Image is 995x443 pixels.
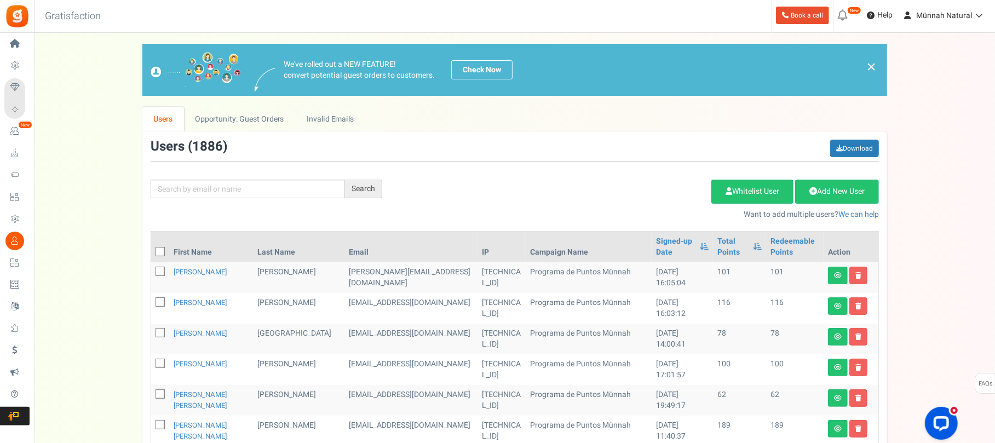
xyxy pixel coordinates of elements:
td: customer [344,354,478,385]
input: Search by email or name [151,180,345,198]
td: 100 [713,354,766,385]
a: Download [830,140,879,157]
a: [PERSON_NAME] [174,297,227,308]
a: Redeemable Points [770,236,819,258]
i: Delete user [855,303,861,309]
p: Want to add multiple users? [399,209,879,220]
img: Gratisfaction [5,4,30,28]
span: FAQs [978,373,993,394]
th: Campaign Name [526,232,652,262]
a: Users [142,107,184,131]
td: 78 [766,324,824,354]
td: [DATE] 17:01:57 [652,354,713,385]
td: [PERSON_NAME] [253,293,344,324]
td: [DATE] 16:03:12 [652,293,713,324]
a: Check Now [451,60,513,79]
a: [PERSON_NAME] [PERSON_NAME] [174,389,227,411]
i: Delete user [855,364,861,371]
td: [DATE] 19:49:17 [652,385,713,416]
a: [PERSON_NAME] [PERSON_NAME] [174,420,227,441]
p: We've rolled out a NEW FEATURE! convert potential guest orders to customers. [284,59,435,81]
td: [TECHNICAL_ID] [478,354,526,385]
a: [PERSON_NAME] [174,359,227,369]
td: customer [344,293,478,324]
a: [PERSON_NAME] [174,267,227,277]
td: Programa de Puntos Münnah [526,324,652,354]
td: 78 [713,324,766,354]
td: [PERSON_NAME] [253,354,344,385]
th: Action [824,232,878,262]
i: View details [834,333,842,340]
td: [DATE] 16:05:04 [652,262,713,293]
td: 101 [713,262,766,293]
td: [TECHNICAL_ID] [478,293,526,324]
td: Programa de Puntos Münnah [526,354,652,385]
a: Signed-up Date [656,236,694,258]
img: images [255,68,275,91]
td: [TECHNICAL_ID] [478,385,526,416]
i: View details [834,364,842,371]
span: 1886 [192,137,223,156]
th: Last Name [253,232,344,262]
h3: Users ( ) [151,140,227,154]
td: [PERSON_NAME] [253,385,344,416]
td: 100 [766,354,824,385]
a: [PERSON_NAME] [174,328,227,338]
td: [TECHNICAL_ID] [478,262,526,293]
i: View details [834,425,842,432]
i: View details [834,272,842,279]
td: [DATE] 14:00:41 [652,324,713,354]
span: Münnah Natural [916,10,972,21]
a: Total Points [717,236,747,258]
a: We can help [838,209,879,220]
th: IP [478,232,526,262]
a: New [4,122,30,141]
td: [PERSON_NAME] [253,262,344,293]
td: customer [344,385,478,416]
td: 62 [766,385,824,416]
img: images [151,52,241,88]
h3: Gratisfaction [33,5,113,27]
td: 116 [713,293,766,324]
i: Delete user [855,425,861,432]
em: New [847,7,861,14]
a: × [866,60,876,73]
th: Email [344,232,478,262]
span: Help [875,10,893,21]
td: customer [344,324,478,354]
a: Opportunity: Guest Orders [184,107,295,131]
i: View details [834,303,842,309]
i: Delete user [855,333,861,340]
em: New [18,121,32,129]
td: 62 [713,385,766,416]
div: Search [345,180,382,198]
td: 116 [766,293,824,324]
td: 101 [766,262,824,293]
td: [PERSON_NAME][EMAIL_ADDRESS][DOMAIN_NAME] [344,262,478,293]
a: Whitelist User [711,180,793,204]
td: Programa de Puntos Münnah [526,293,652,324]
i: Delete user [855,272,861,279]
a: Invalid Emails [296,107,365,131]
td: Programa de Puntos Münnah [526,385,652,416]
th: First Name [169,232,253,262]
a: Book a call [776,7,829,24]
td: Programa de Puntos Münnah [526,262,652,293]
a: Add New User [795,180,879,204]
i: Delete user [855,395,861,401]
td: [GEOGRAPHIC_DATA] [253,324,344,354]
a: Help [862,7,897,24]
i: View details [834,395,842,401]
td: [TECHNICAL_ID] [478,324,526,354]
